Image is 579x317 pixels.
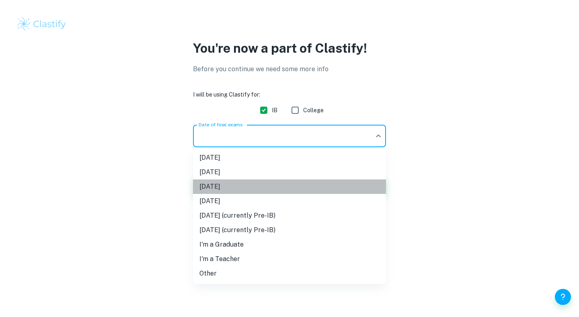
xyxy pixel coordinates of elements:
li: [DATE] (currently Pre-IB) [193,208,386,223]
li: [DATE] [193,165,386,179]
li: [DATE] [193,194,386,208]
li: I'm a Graduate [193,237,386,252]
li: I'm a Teacher [193,252,386,266]
li: [DATE] [193,179,386,194]
li: [DATE] [193,150,386,165]
li: Other [193,266,386,281]
li: [DATE] (currently Pre-IB) [193,223,386,237]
